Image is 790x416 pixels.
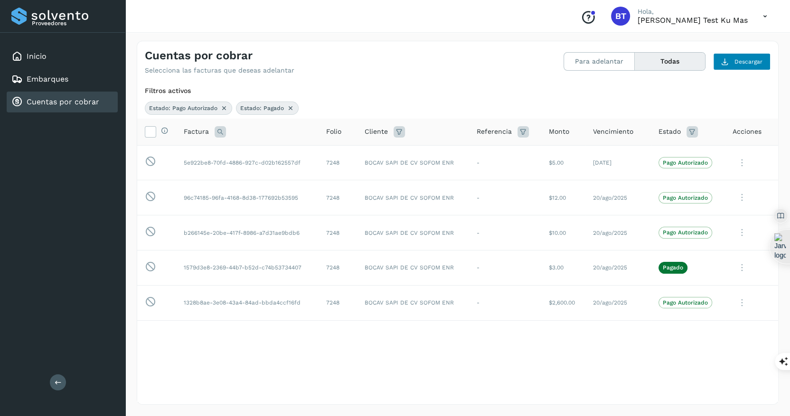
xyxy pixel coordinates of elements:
[7,46,118,67] div: Inicio
[663,159,708,166] p: Pago Autorizado
[564,53,635,70] button: Para adelantar
[27,74,68,83] a: Embarques
[635,53,705,70] button: Todas
[357,145,469,180] td: BOCAV SAPI DE CV SOFOM ENR
[585,145,651,180] td: [DATE]
[541,250,585,285] td: $3.00
[469,250,541,285] td: -
[7,92,118,112] div: Cuentas por cobrar
[734,57,762,66] span: Descargar
[184,127,209,137] span: Factura
[593,127,633,137] span: Vencimiento
[7,69,118,90] div: Embarques
[541,215,585,250] td: $10.00
[319,285,357,320] td: 7248
[236,102,299,115] div: Estado: Pagado
[357,250,469,285] td: BOCAV SAPI DE CV SOFOM ENR
[663,194,708,201] p: Pago Autorizado
[469,285,541,320] td: -
[658,127,681,137] span: Estado
[319,250,357,285] td: 7248
[176,250,319,285] td: 1579d3e8-2369-44b7-b52d-c74b53734407
[326,127,341,137] span: Folio
[541,145,585,180] td: $5.00
[27,97,99,106] a: Cuentas por cobrar
[663,299,708,306] p: Pago Autorizado
[176,180,319,215] td: 96c74185-96fa-4168-8d38-177692b53595
[585,215,651,250] td: 20/ago/2025
[357,215,469,250] td: BOCAV SAPI DE CV SOFOM ENR
[469,180,541,215] td: -
[469,145,541,180] td: -
[319,215,357,250] td: 7248
[365,127,388,137] span: Cliente
[549,127,569,137] span: Monto
[27,52,47,61] a: Inicio
[713,53,771,70] button: Descargar
[541,285,585,320] td: $2,600.00
[477,127,512,137] span: Referencia
[357,180,469,215] td: BOCAV SAPI DE CV SOFOM ENR
[176,215,319,250] td: b266145e-20be-417f-8986-a7d31ae9bdb6
[638,8,748,16] p: Hola,
[240,104,284,112] span: Estado: Pagado
[733,127,762,137] span: Acciones
[149,104,217,112] span: Estado: Pago Autorizado
[145,49,253,63] h4: Cuentas por cobrar
[319,180,357,215] td: 7248
[585,285,651,320] td: 20/ago/2025
[357,285,469,320] td: BOCAV SAPI DE CV SOFOM ENR
[32,20,114,27] p: Proveedores
[145,66,294,74] p: Selecciona las facturas que deseas adelantar
[663,264,683,271] p: Pagado
[176,285,319,320] td: 1328b8ae-3e08-43a4-84ad-bbda4ccf16fd
[638,16,748,25] p: Betty Test Ku Mas
[541,180,585,215] td: $12.00
[145,102,232,115] div: Estado: Pago Autorizado
[585,180,651,215] td: 20/ago/2025
[663,229,708,236] p: Pago Autorizado
[176,145,319,180] td: 5e922be8-70fd-4886-927c-d02b162557df
[585,250,651,285] td: 20/ago/2025
[319,145,357,180] td: 7248
[469,215,541,250] td: -
[145,86,771,96] div: Filtros activos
